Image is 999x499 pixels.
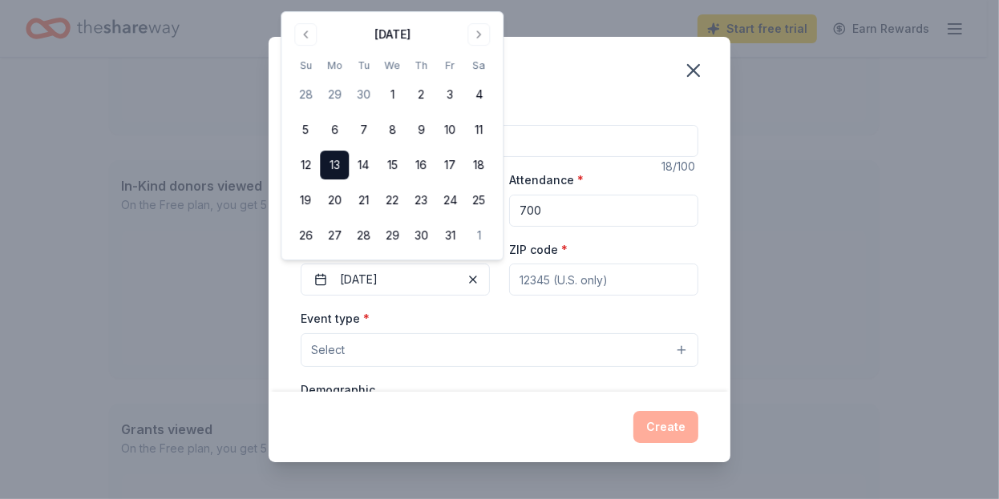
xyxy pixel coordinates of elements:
button: 19 [291,186,320,215]
button: 21 [349,186,378,215]
button: 1 [464,221,493,250]
button: 28 [291,80,320,109]
button: 17 [435,151,464,179]
th: Tuesday [349,57,378,74]
button: 24 [435,186,464,215]
label: Event type [301,311,370,327]
button: 23 [406,186,435,215]
button: 22 [378,186,406,215]
button: 28 [349,221,378,250]
div: 18 /100 [661,157,698,176]
span: Select [311,340,345,360]
th: Monday [320,57,349,74]
button: 29 [378,221,406,250]
button: 20 [320,186,349,215]
button: 16 [406,151,435,179]
button: 6 [320,115,349,144]
button: 15 [378,151,406,179]
button: 8 [378,115,406,144]
label: Attendance [509,172,584,188]
button: 30 [349,80,378,109]
input: 12345 (U.S. only) [509,264,698,296]
button: 2 [406,80,435,109]
button: 31 [435,221,464,250]
button: 13 [320,151,349,179]
th: Thursday [406,57,435,74]
th: Friday [435,57,464,74]
div: [DATE] [374,25,411,44]
button: 1 [378,80,406,109]
label: Demographic [301,382,375,398]
button: Select [301,333,698,367]
button: 29 [320,80,349,109]
th: Wednesday [378,57,406,74]
button: 14 [349,151,378,179]
th: Saturday [464,57,493,74]
button: 30 [406,221,435,250]
button: Go to previous month [294,23,317,46]
th: Sunday [291,57,320,74]
button: 5 [291,115,320,144]
button: 25 [464,186,493,215]
button: 11 [464,115,493,144]
button: 12 [291,151,320,179]
button: 27 [320,221,349,250]
button: 18 [464,151,493,179]
button: [DATE] [301,264,490,296]
button: 3 [435,80,464,109]
button: 4 [464,80,493,109]
button: Go to next month [467,23,490,46]
button: 26 [291,221,320,250]
button: 10 [435,115,464,144]
button: 9 [406,115,435,144]
button: 7 [349,115,378,144]
input: 20 [509,195,698,227]
label: ZIP code [509,242,568,258]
